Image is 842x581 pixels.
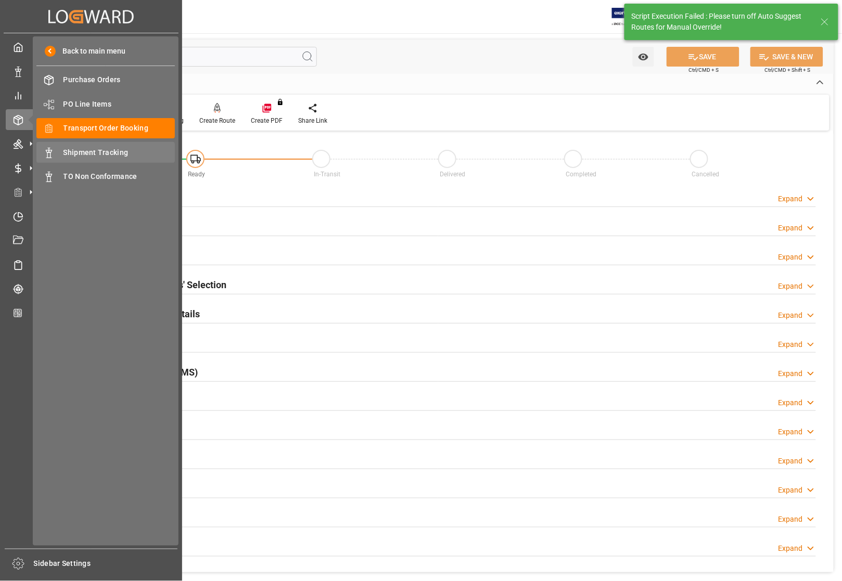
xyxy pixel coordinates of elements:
[692,171,720,178] span: Cancelled
[314,171,341,178] span: In-Transit
[188,171,206,178] span: Ready
[34,559,178,570] span: Sidebar Settings
[667,47,739,67] button: SAVE
[779,223,803,234] div: Expand
[56,46,126,57] span: Back to main menu
[6,303,176,323] a: CO2 Calculator
[779,485,803,496] div: Expand
[765,66,811,74] span: Ctrl/CMD + Shift + S
[779,252,803,263] div: Expand
[779,456,803,467] div: Expand
[779,281,803,292] div: Expand
[298,116,327,125] div: Share Link
[566,171,597,178] span: Completed
[6,85,176,106] a: My Reports
[6,230,176,251] a: Document Management
[63,123,175,134] span: Transport Order Booking
[36,142,175,162] a: Shipment Tracking
[48,47,317,67] input: Search Fields
[779,514,803,525] div: Expand
[779,193,803,204] div: Expand
[36,118,175,138] a: Transport Order Booking
[36,166,175,187] a: TO Non Conformance
[63,171,175,182] span: TO Non Conformance
[779,339,803,350] div: Expand
[63,99,175,110] span: PO Line Items
[779,543,803,554] div: Expand
[779,397,803,408] div: Expand
[6,37,176,57] a: My Cockpit
[6,254,176,275] a: Sailing Schedules
[36,70,175,90] a: Purchase Orders
[6,279,176,299] a: Tracking Shipment
[199,116,235,125] div: Create Route
[779,368,803,379] div: Expand
[632,11,811,33] div: Script Execution Failed : Please turn off Auto Suggest Routes for Manual Override!
[612,8,648,26] img: Exertis%20JAM%20-%20Email%20Logo.jpg_1722504956.jpg
[440,171,466,178] span: Delivered
[633,47,654,67] button: open menu
[36,94,175,114] a: PO Line Items
[63,74,175,85] span: Purchase Orders
[689,66,719,74] span: Ctrl/CMD + S
[6,206,176,226] a: Timeslot Management V2
[779,427,803,437] div: Expand
[6,61,176,81] a: Data Management
[63,147,175,158] span: Shipment Tracking
[750,47,823,67] button: SAVE & NEW
[779,310,803,321] div: Expand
